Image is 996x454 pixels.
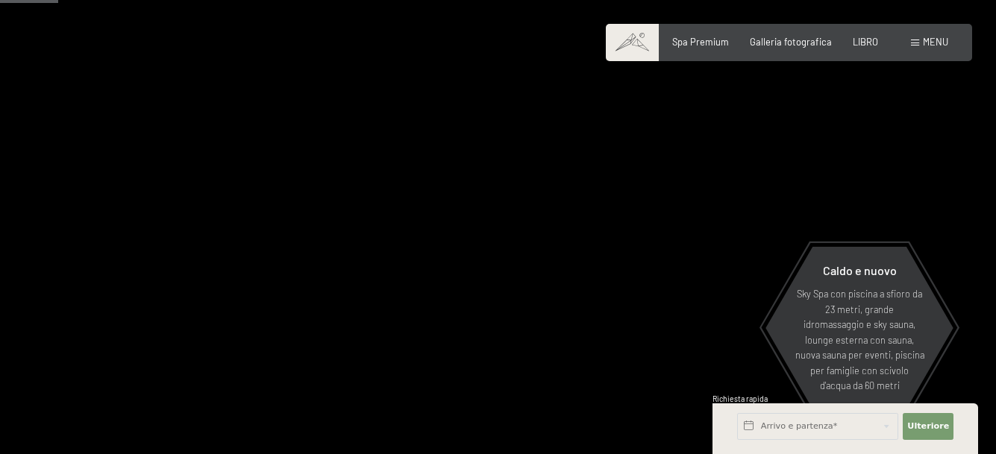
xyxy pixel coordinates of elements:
a: LIBRO [853,36,878,48]
font: 1 [711,425,714,435]
font: Sky Spa con piscina a sfioro da 23 metri, grande idromassaggio e sky sauna, lounge esterna con sa... [795,288,924,391]
font: Consenso al marketing* [354,263,479,275]
font: Richiesta rapida [712,394,768,403]
a: Caldo e nuovo Sky Spa con piscina a sfioro da 23 metri, grande idromassaggio e sky sauna, lounge ... [765,246,954,410]
font: Caldo e nuovo [823,263,897,277]
button: Ulteriore [903,413,953,440]
font: menu [923,36,948,48]
a: Galleria fotografica [750,36,832,48]
font: Ulteriore [907,421,949,431]
a: Spa Premium [672,36,729,48]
